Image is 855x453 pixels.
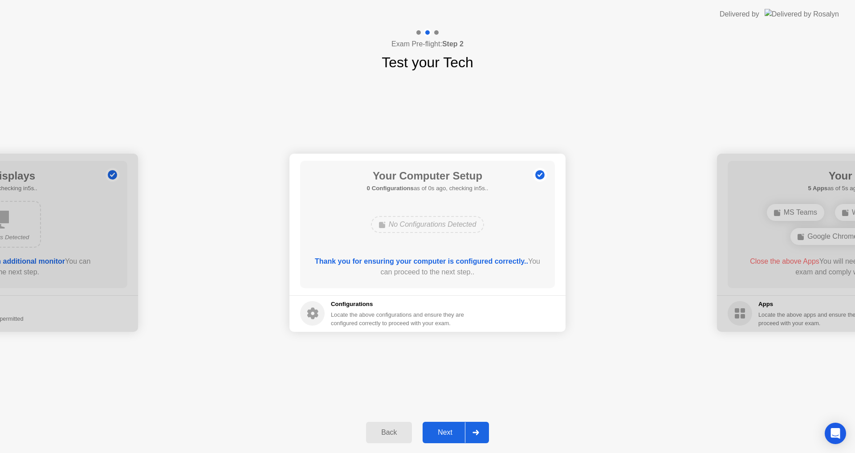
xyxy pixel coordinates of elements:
[367,168,489,184] h1: Your Computer Setup
[720,9,759,20] div: Delivered by
[442,40,464,48] b: Step 2
[371,216,484,233] div: No Configurations Detected
[331,310,466,327] div: Locate the above configurations and ensure they are configured correctly to proceed with your exam.
[367,184,489,193] h5: as of 0s ago, checking in5s..
[423,422,489,443] button: Next
[315,257,528,265] b: Thank you for ensuring your computer is configured correctly..
[382,52,473,73] h1: Test your Tech
[825,423,846,444] div: Open Intercom Messenger
[369,429,409,437] div: Back
[366,422,412,443] button: Back
[391,39,464,49] h4: Exam Pre-flight:
[313,256,542,278] div: You can proceed to the next step..
[367,185,414,192] b: 0 Configurations
[765,9,839,19] img: Delivered by Rosalyn
[331,300,466,309] h5: Configurations
[425,429,465,437] div: Next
